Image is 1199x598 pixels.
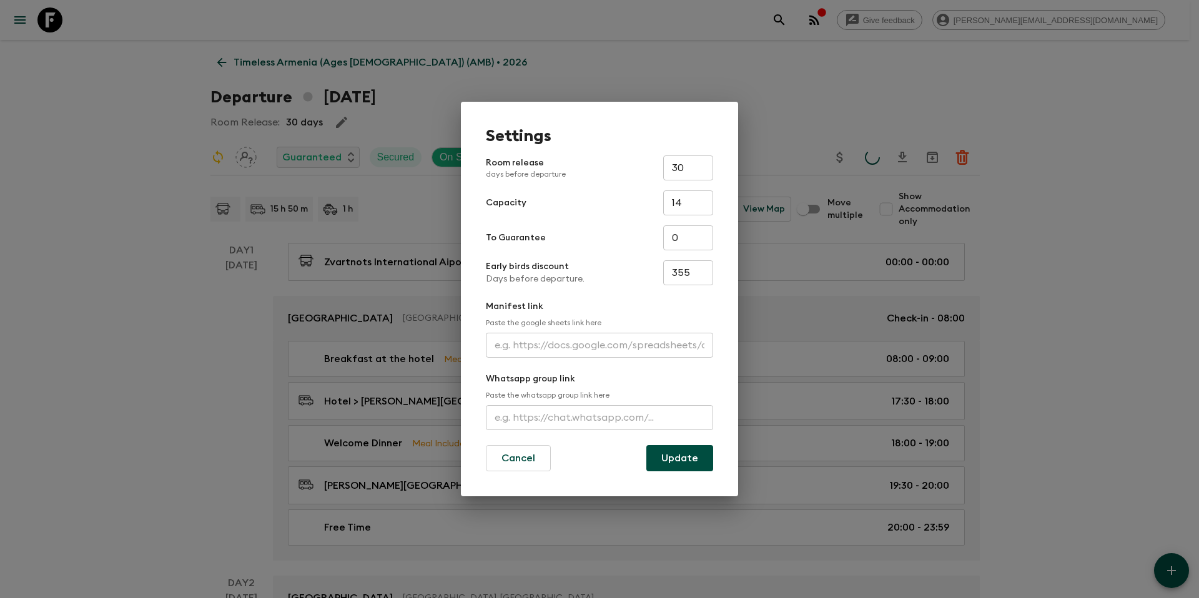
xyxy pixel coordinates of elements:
[663,190,713,215] input: e.g. 14
[486,232,546,244] p: To Guarantee
[646,445,713,471] button: Update
[486,157,566,179] p: Room release
[486,318,713,328] p: Paste the google sheets link here
[486,373,713,385] p: Whatsapp group link
[486,260,585,273] p: Early birds discount
[486,390,713,400] p: Paste the whatsapp group link here
[486,333,713,358] input: e.g. https://docs.google.com/spreadsheets/d/1P7Zz9v8J0vXy1Q/edit#gid=0
[486,273,585,285] p: Days before departure.
[663,260,713,285] input: e.g. 180
[486,197,526,209] p: Capacity
[486,127,713,145] h1: Settings
[486,405,713,430] input: e.g. https://chat.whatsapp.com/...
[486,445,551,471] button: Cancel
[486,169,566,179] p: days before departure
[663,225,713,250] input: e.g. 4
[663,155,713,180] input: e.g. 30
[486,300,713,313] p: Manifest link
